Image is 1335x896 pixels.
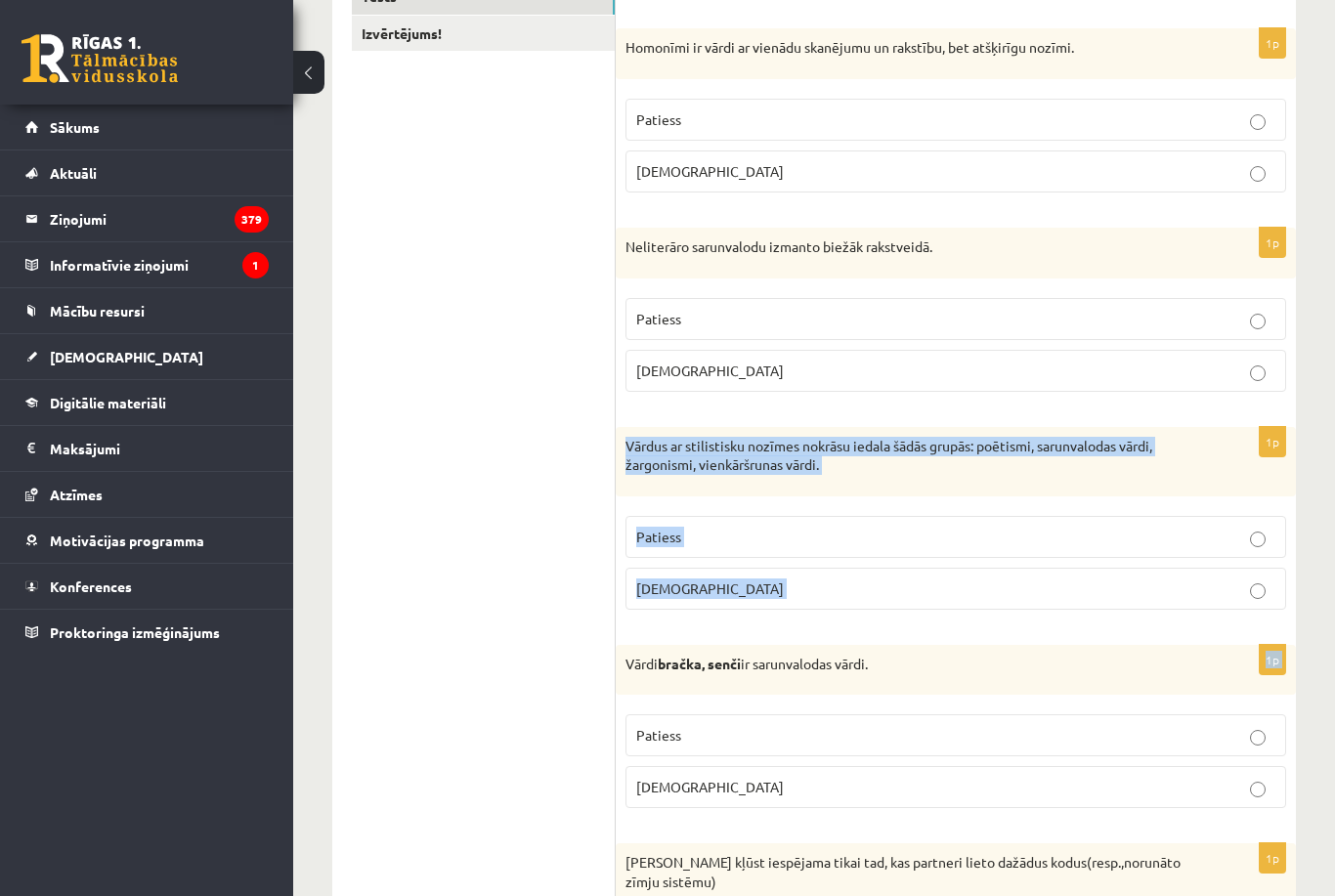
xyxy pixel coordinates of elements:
input: [DEMOGRAPHIC_DATA] [1250,583,1266,599]
input: Patiess [1250,314,1266,329]
a: Aktuāli [25,150,269,195]
a: Sākums [25,105,269,149]
legend: Maksājumi [50,426,269,471]
span: [DEMOGRAPHIC_DATA] [50,348,203,365]
span: [DEMOGRAPHIC_DATA] [636,778,784,795]
a: Izvērtējums! [352,16,615,52]
span: Patiess [636,528,681,545]
span: [DEMOGRAPHIC_DATA] [636,362,784,379]
input: [DEMOGRAPHIC_DATA] [1250,782,1266,797]
span: Patiess [636,310,681,327]
span: Mācību resursi [50,302,145,320]
strong: bračka, senči [658,655,741,672]
a: Mācību resursi [25,288,269,333]
span: Aktuāli [50,164,97,182]
span: Konferences [50,577,132,595]
p: 1p [1259,842,1286,874]
span: Motivācijas programma [50,532,204,549]
p: Vārdus ar stilistisku nozīmes nokrāsu iedala šādās grupās: poētismi, sarunvalodas vārdi, žargonis... [625,437,1188,475]
a: Informatīvie ziņojumi1 [25,242,269,287]
input: [DEMOGRAPHIC_DATA] [1250,365,1266,381]
span: [DEMOGRAPHIC_DATA] [636,162,784,180]
p: 1p [1259,644,1286,675]
span: Sākums [50,118,100,136]
a: Ziņojumi379 [25,196,269,241]
span: [DEMOGRAPHIC_DATA] [636,579,784,597]
a: Motivācijas programma [25,518,269,563]
input: Patiess [1250,114,1266,130]
p: 1p [1259,227,1286,258]
i: 379 [235,206,269,233]
a: Maksājumi [25,426,269,471]
a: Atzīmes [25,472,269,517]
input: Patiess [1250,532,1266,547]
span: Patiess [636,110,681,128]
p: Neliterāro sarunvalodu izmanto biežāk rakstveidā. [625,237,1188,257]
span: Digitālie materiāli [50,394,166,411]
span: Atzīmes [50,486,103,503]
legend: Informatīvie ziņojumi [50,242,269,287]
input: [DEMOGRAPHIC_DATA] [1250,166,1266,182]
span: Proktoringa izmēģinājums [50,623,220,641]
p: Homonīmi ir vārdi ar vienādu skanējumu un rakstību, bet atšķirīgu nozīmi. [625,38,1188,58]
i: 1 [242,252,269,278]
a: Digitālie materiāli [25,380,269,425]
a: Rīgas 1. Tālmācības vidusskola [22,34,178,83]
p: 1p [1259,426,1286,457]
span: Patiess [636,726,681,744]
p: [PERSON_NAME] kļūst iespējama tikai tad, kas partneri lieto dažādus kodus(resp.,norunāto zīmju si... [625,853,1188,891]
p: 1p [1259,27,1286,59]
a: [DEMOGRAPHIC_DATA] [25,334,269,379]
legend: Ziņojumi [50,196,269,241]
p: Vārdi ir sarunvalodas vārdi. [625,655,1188,674]
a: Konferences [25,564,269,609]
a: Proktoringa izmēģinājums [25,610,269,655]
input: Patiess [1250,730,1266,746]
